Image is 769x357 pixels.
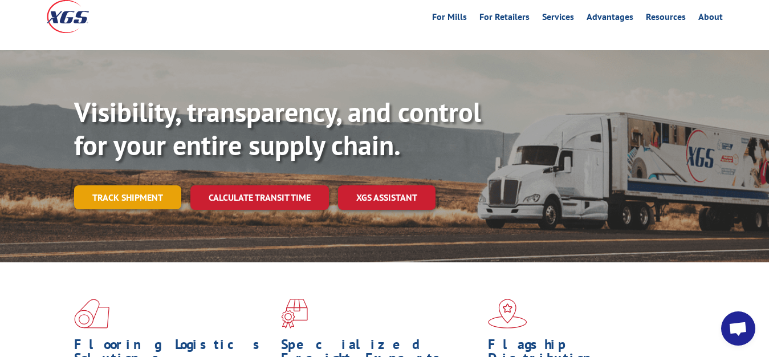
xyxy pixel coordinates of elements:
[74,299,109,328] img: xgs-icon-total-supply-chain-intelligence-red
[74,94,481,163] b: Visibility, transparency, and control for your entire supply chain.
[587,13,633,25] a: Advantages
[542,13,574,25] a: Services
[646,13,686,25] a: Resources
[281,299,308,328] img: xgs-icon-focused-on-flooring-red
[721,311,755,346] a: Open chat
[488,299,527,328] img: xgs-icon-flagship-distribution-model-red
[338,185,436,210] a: XGS ASSISTANT
[698,13,723,25] a: About
[190,185,329,210] a: Calculate transit time
[74,185,181,209] a: Track shipment
[479,13,530,25] a: For Retailers
[432,13,467,25] a: For Mills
